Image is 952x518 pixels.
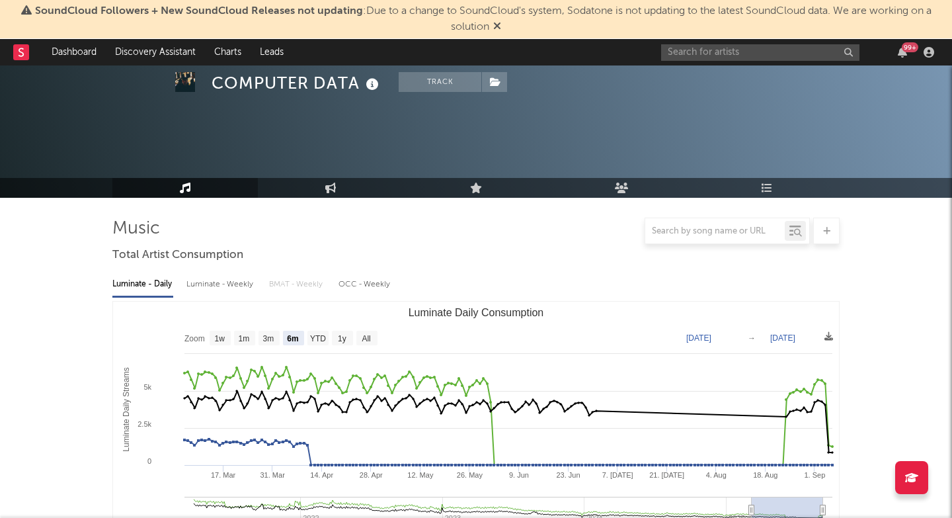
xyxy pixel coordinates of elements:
[35,6,932,32] span: : Due to a change to SoundCloud's system, Sodatone is not updating to the latest SoundCloud data....
[212,72,382,94] div: COMPUTER DATA
[753,471,777,479] text: 18. Aug
[310,471,333,479] text: 14. Apr
[310,334,326,343] text: YTD
[706,471,727,479] text: 4. Aug
[770,333,795,343] text: [DATE]
[509,471,529,479] text: 9. Jun
[602,471,633,479] text: 7. [DATE]
[186,273,256,296] div: Luminate - Weekly
[35,6,363,17] span: SoundCloud Followers + New SoundCloud Releases not updating
[898,47,907,58] button: 99+
[338,334,346,343] text: 1y
[147,457,151,465] text: 0
[106,39,205,65] a: Discovery Assistant
[661,44,859,61] input: Search for artists
[260,471,286,479] text: 31. Mar
[686,333,711,343] text: [DATE]
[804,471,825,479] text: 1. Sep
[407,471,434,479] text: 12. May
[122,367,131,451] text: Luminate Daily Streams
[251,39,293,65] a: Leads
[360,471,383,479] text: 28. Apr
[215,334,225,343] text: 1w
[263,334,274,343] text: 3m
[239,334,250,343] text: 1m
[42,39,106,65] a: Dashboard
[457,471,483,479] text: 26. May
[645,226,785,237] input: Search by song name or URL
[748,333,756,343] text: →
[211,471,236,479] text: 17. Mar
[205,39,251,65] a: Charts
[649,471,684,479] text: 21. [DATE]
[184,334,205,343] text: Zoom
[287,334,298,343] text: 6m
[362,334,370,343] text: All
[143,383,151,391] text: 5k
[338,273,391,296] div: OCC - Weekly
[409,307,544,318] text: Luminate Daily Consumption
[493,22,501,32] span: Dismiss
[138,420,151,428] text: 2.5k
[112,273,173,296] div: Luminate - Daily
[902,42,918,52] div: 99 +
[112,247,243,263] span: Total Artist Consumption
[399,72,481,92] button: Track
[556,471,580,479] text: 23. Jun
